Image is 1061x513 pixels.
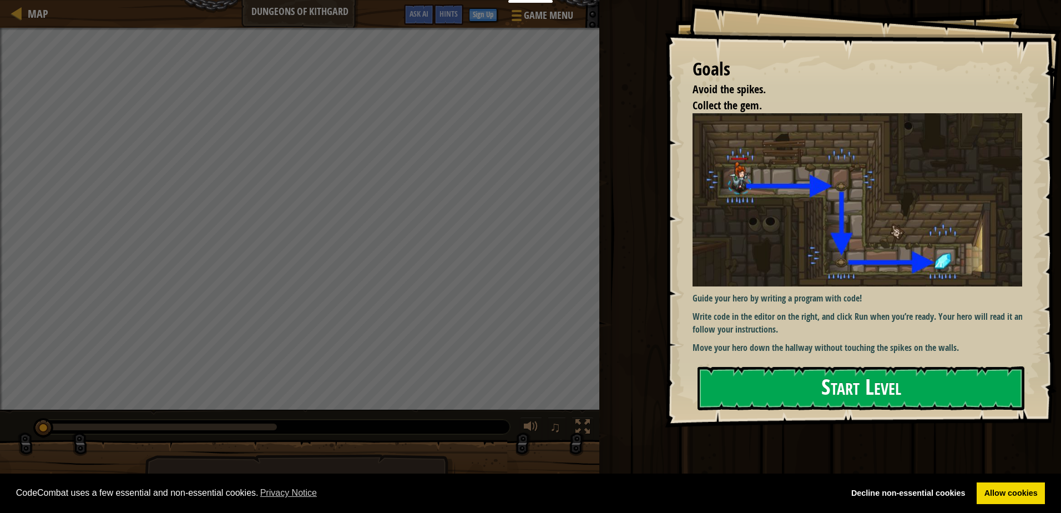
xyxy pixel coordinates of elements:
[843,482,973,505] a: deny cookies
[693,341,1030,354] p: Move your hero down the hallway without touching the spikes on the walls.
[259,485,319,501] a: learn more about cookies
[22,6,48,21] a: Map
[469,8,497,22] button: Sign Up
[693,57,1022,82] div: Goals
[698,366,1024,410] button: Start Level
[572,417,594,440] button: Toggle fullscreen
[693,82,766,97] span: Avoid the spikes.
[520,417,542,440] button: Adjust volume
[693,310,1030,336] p: Write code in the editor on the right, and click Run when you’re ready. Your hero will read it an...
[28,6,48,21] span: Map
[410,8,428,19] span: Ask AI
[693,113,1030,286] img: Dungeons of kithgard
[679,98,1019,114] li: Collect the gem.
[404,4,434,25] button: Ask AI
[439,8,458,19] span: Hints
[16,485,835,501] span: CodeCombat uses a few essential and non-essential cookies.
[503,4,580,31] button: Game Menu
[977,482,1045,505] a: allow cookies
[693,98,762,113] span: Collect the gem.
[524,8,573,23] span: Game Menu
[679,82,1019,98] li: Avoid the spikes.
[550,419,561,435] span: ♫
[548,417,567,440] button: ♫
[693,292,1030,305] p: Guide your hero by writing a program with code!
